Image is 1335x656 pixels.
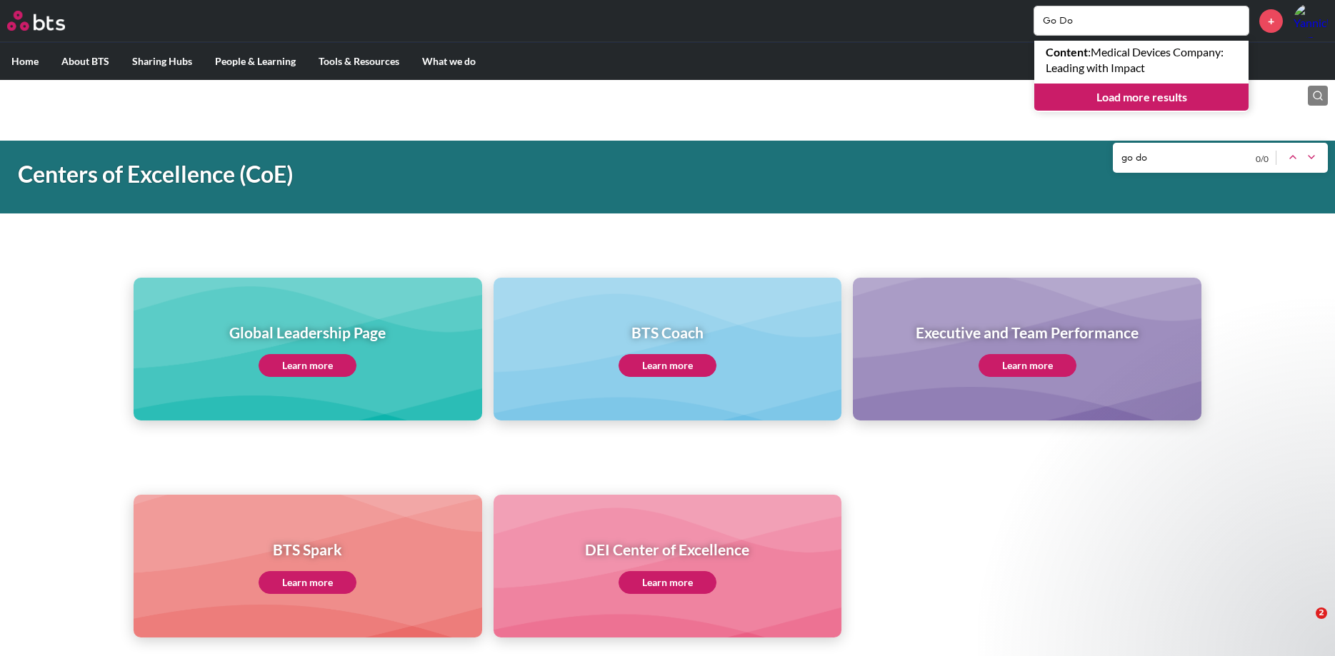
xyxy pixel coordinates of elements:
iframe: Intercom live chat [1286,607,1321,642]
label: What we do [411,43,487,80]
a: Load more results [1034,84,1249,111]
label: Sharing Hubs [121,43,204,80]
a: Go home [7,11,91,31]
a: Learn more [259,571,356,594]
a: + [1259,9,1283,33]
iframe: Intercom notifications message [1049,346,1335,617]
h1: Executive and Team Performance [916,322,1139,343]
h1: Global Leadership Page [229,322,386,343]
a: Profile [1294,4,1328,38]
a: Learn more [259,354,356,377]
h1: BTS Coach [619,322,716,343]
label: Tools & Resources [307,43,411,80]
span: 2 [1316,607,1327,619]
a: Learn more [979,354,1076,377]
input: Find... [1120,152,1256,163]
h1: Centers of Excellence (CoE) [18,158,927,191]
a: Learn more [619,354,716,377]
strong: Content [1046,45,1088,59]
label: People & Learning [204,43,307,80]
h1: DEI Center of Excellence [585,539,749,560]
small: 0 / 0 [1256,153,1269,166]
label: About BTS [50,43,121,80]
a: Learn more [619,571,716,594]
img: BTS Logo [7,11,65,31]
img: Yannick Kunz [1294,4,1328,38]
a: Content:Medical Devices Company: Leading with Impact [1034,41,1249,80]
h1: BTS Spark [259,539,356,560]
